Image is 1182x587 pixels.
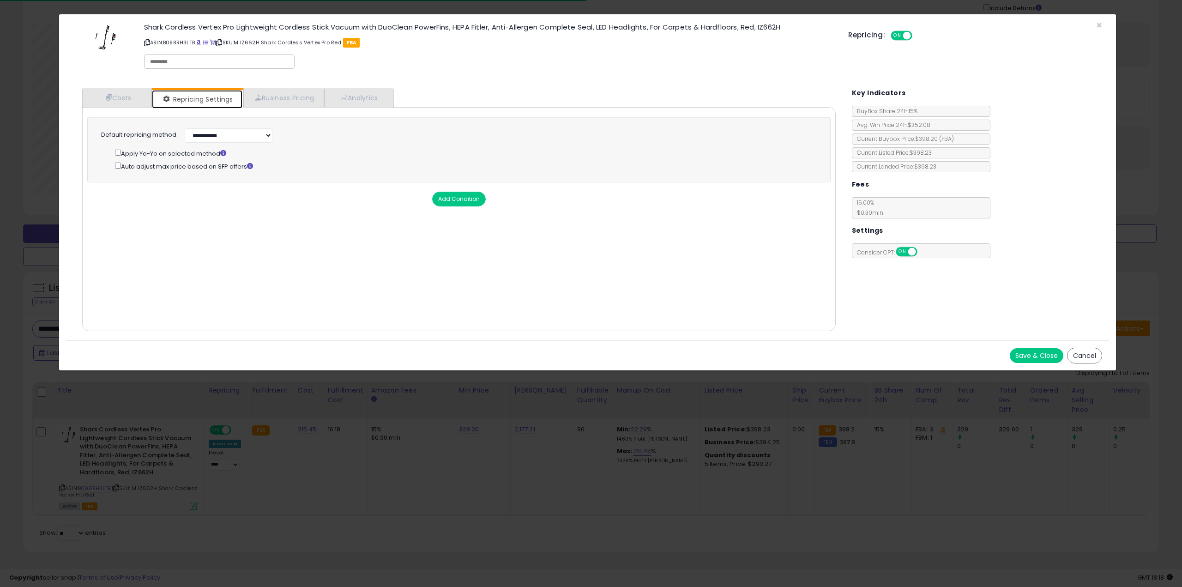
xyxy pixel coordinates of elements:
[939,135,954,143] span: ( FBA )
[852,248,929,256] span: Consider CPT:
[848,31,885,39] h5: Repricing:
[852,149,932,157] span: Current Listed Price: $398.23
[852,179,869,190] h5: Fees
[152,90,242,109] a: Repricing Settings
[144,35,834,50] p: ASIN: B098RH3LTB | SKU: M IZ662H Shark Cordless Vertex Pro Red
[852,209,883,217] span: $0.30 min
[83,88,152,107] a: Costs
[852,163,936,170] span: Current Landed Price: $398.23
[852,135,954,143] span: Current Buybox Price:
[897,248,908,256] span: ON
[911,32,926,40] span: OFF
[852,225,883,236] h5: Settings
[210,39,215,46] a: Your listing only
[852,121,930,129] span: Avg. Win Price 24h: $352.08
[243,88,324,107] a: Business Pricing
[916,248,930,256] span: OFF
[115,161,811,171] div: Auto adjust max price based on SFP offers
[115,148,811,158] div: Apply Yo-Yo on selected method
[196,39,201,46] a: BuyBox page
[1010,348,1063,363] button: Save & Close
[852,87,906,99] h5: Key Indicators
[203,39,208,46] a: All offer listings
[915,135,954,143] span: $398.20
[144,24,834,30] h3: Shark Cordless Vertex Pro Lightweight Cordless Stick Vacuum with DuoClean PowerFins, HEPA Fitler,...
[432,192,486,206] button: Add Condition
[852,107,917,115] span: BuyBox Share 24h: 15%
[91,24,119,51] img: 31riGie8NwL._SL60_.jpg
[892,32,903,40] span: ON
[324,88,392,107] a: Analytics
[852,199,883,217] span: 15.00 %
[1067,348,1102,363] button: Cancel
[101,131,178,139] label: Default repricing method:
[1096,18,1102,32] span: ×
[343,38,360,48] span: FBA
